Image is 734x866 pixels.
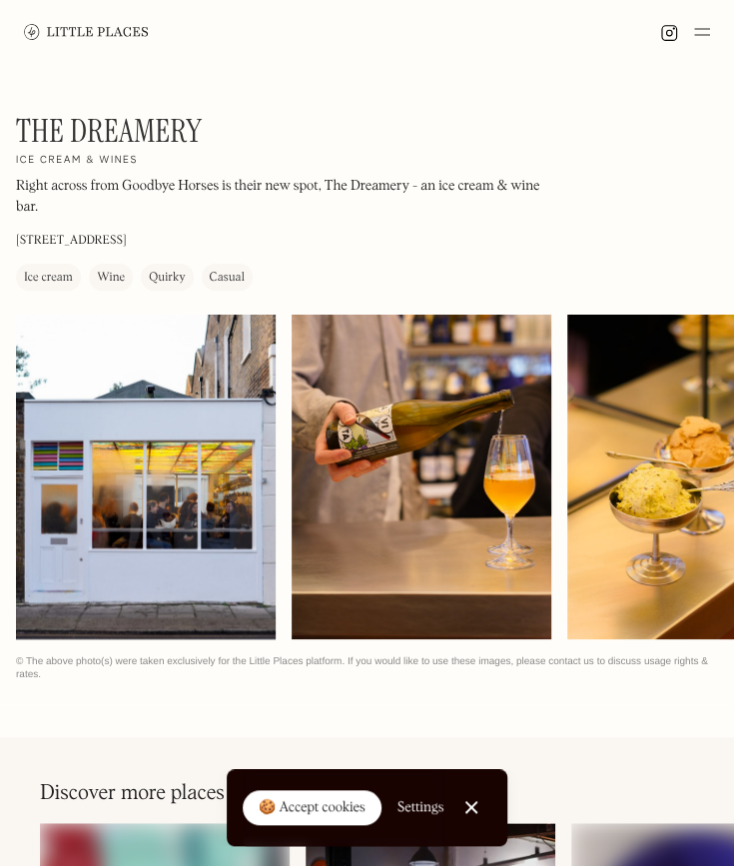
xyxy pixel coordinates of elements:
[471,807,472,808] div: Close Cookie Popup
[397,800,444,814] div: Settings
[97,268,125,288] div: Wine
[451,787,491,827] a: Close Cookie Popup
[24,268,73,288] div: Ice cream
[210,268,245,288] div: Casual
[149,268,185,288] div: Quirky
[397,785,444,830] a: Settings
[16,232,127,250] p: [STREET_ADDRESS]
[16,655,734,681] div: © The above photo(s) were taken exclusively for the Little Places platform. If you would like to ...
[16,176,555,218] p: Right across from Goodbye Horses is their new spot, The Dreamery - an ice cream & wine bar.
[259,798,366,818] div: 🍪 Accept cookies
[16,154,138,168] h2: Ice cream & wines
[16,112,202,150] h1: The Dreamery
[243,790,381,826] a: 🍪 Accept cookies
